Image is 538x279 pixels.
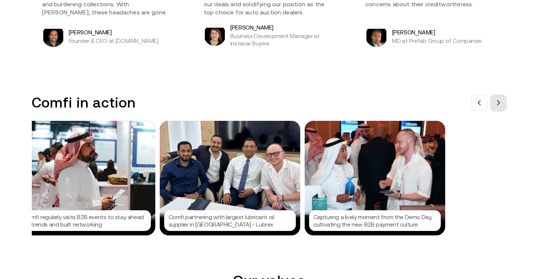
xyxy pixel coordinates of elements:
h5: [PERSON_NAME] [230,23,334,32]
p: Comfi regularly visits B2B events to stay ahead of trends and built networking [24,213,146,228]
p: Comfi partnering with largest lubricant oil supplier in [GEOGRAPHIC_DATA] - Lubrex [169,213,291,228]
img: Bibin Varghese [43,29,63,47]
h3: Comfi in action [32,94,136,111]
img: Kara Pearse [205,28,225,46]
p: Capturing a lively moment from the Demo Day, cultivating the new B2B payment culture [314,213,436,228]
h5: [PERSON_NAME] [392,27,482,37]
p: Founder & CEO at [DOMAIN_NAME] [69,37,158,44]
p: MD at Prefab Group of Companies [392,37,482,44]
img: Arif Shahzad Butt [366,29,386,47]
h5: [PERSON_NAME] [69,27,158,37]
p: Business Development Manager at Instacar Buyers [230,32,334,47]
